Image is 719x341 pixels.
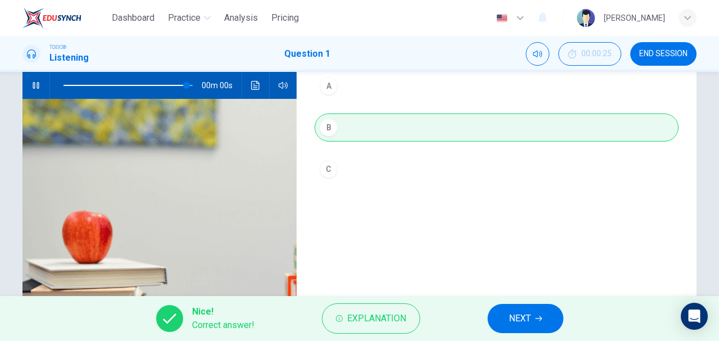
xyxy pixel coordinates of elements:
span: Analysis [224,11,258,25]
img: EduSynch logo [22,7,81,29]
span: TOEIC® [49,43,66,51]
button: NEXT [488,304,563,333]
img: en [495,14,509,22]
div: Hide [558,42,621,66]
span: Dashboard [112,11,154,25]
span: Practice [168,11,201,25]
span: 00:00:25 [581,49,612,58]
button: Pricing [267,8,303,28]
span: Nice! [192,305,254,319]
a: EduSynch logo [22,7,107,29]
button: Dashboard [107,8,159,28]
div: Mute [526,42,549,66]
div: Open Intercom Messenger [681,303,708,330]
button: 00:00:25 [558,42,621,66]
button: Practice [163,8,215,28]
h1: Question 1 [284,47,330,61]
span: Pricing [271,11,299,25]
div: [PERSON_NAME] [604,11,665,25]
h1: Listening [49,51,89,65]
img: Profile picture [577,9,595,27]
span: 00m 00s [202,72,242,99]
button: Click to see the audio transcription [247,72,265,99]
span: Correct answer! [192,319,254,332]
span: END SESSION [639,49,688,58]
span: NEXT [509,311,531,326]
span: Explanation [347,311,406,326]
button: Explanation [322,303,420,334]
button: END SESSION [630,42,697,66]
button: Analysis [220,8,262,28]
